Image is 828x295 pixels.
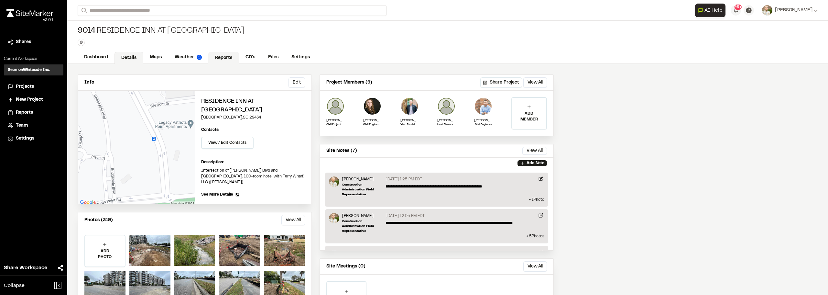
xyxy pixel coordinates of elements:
[8,109,60,116] a: Reports
[326,118,344,123] p: [PERSON_NAME]
[78,26,245,36] div: Residence Inn at [GEOGRAPHIC_DATA]
[239,51,262,63] a: CD's
[326,147,357,154] p: Site Notes (7)
[480,77,522,88] button: Share Project
[474,97,492,115] img: Landon Messal
[289,77,305,88] button: Edit
[386,250,422,255] p: [DATE] 1:08 PM EDT
[16,109,33,116] span: Reports
[329,176,339,187] img: Sinuhe Perez
[437,118,455,123] p: [PERSON_NAME]
[342,213,383,219] p: [PERSON_NAME]
[8,39,60,46] a: Shares
[523,261,547,272] button: View All
[114,52,143,64] a: Details
[363,97,381,115] img: Abigail Richardson
[363,118,381,123] p: [PERSON_NAME]
[8,135,60,142] a: Settings
[84,79,94,86] p: Info
[201,127,219,133] p: Contacts:
[734,4,742,10] span: 99+
[329,233,544,239] p: + 5 Photo s
[523,77,547,88] button: View All
[78,26,95,36] span: 9014
[329,250,339,260] img: Sinuhe Perez
[342,176,383,182] p: [PERSON_NAME]
[342,250,383,255] p: [PERSON_NAME]
[363,123,381,127] p: Civil Engineering Project Manager
[326,263,365,270] p: Site Meetings (0)
[522,147,547,155] button: View All
[695,4,728,17] div: Open AI Assistant
[695,4,725,17] button: Open AI Assistant
[262,51,285,63] a: Files
[762,5,772,16] img: User
[78,51,114,63] a: Dashboard
[6,17,53,23] div: Oh geez...please don't...
[168,51,208,63] a: Weather
[775,7,812,14] span: [PERSON_NAME]
[326,123,344,127] p: Civil Project Coordinator
[4,56,63,62] p: Current Workspace
[386,213,425,219] p: [DATE] 12:05 PM EDT
[400,97,419,115] img: Gary Collins
[16,96,43,103] span: New Project
[201,137,254,149] button: View / Edit Contacts
[400,123,419,127] p: Vice President
[437,97,455,115] img: Ian Kola
[16,122,28,129] span: Team
[342,219,383,233] p: Construction Administration Field Representative
[731,5,741,16] button: 99+
[704,6,723,14] span: AI Help
[16,39,31,46] span: Shares
[512,111,546,122] p: ADD MEMBER
[201,115,305,120] p: [GEOGRAPHIC_DATA] , SC 29464
[8,122,60,129] a: Team
[201,159,305,165] p: Description:
[326,97,344,115] img: Taylor Fletcher
[342,182,383,197] p: Construction Administration Field Representative
[400,118,419,123] p: [PERSON_NAME]
[437,123,455,127] p: Land Planner II
[197,55,202,60] img: precipai.png
[143,51,168,63] a: Maps
[527,160,544,166] p: Add Note
[4,264,47,272] span: Share Workspace
[326,79,372,86] p: Project Members (9)
[6,9,53,17] img: rebrand.png
[201,168,305,185] p: Intersection of [PERSON_NAME] Blvd and [GEOGRAPHIC_DATA]. 100-room hotel with Ferry Wharf, LLC ([...
[78,5,89,16] button: Search
[16,135,34,142] span: Settings
[201,192,233,198] span: See More Details
[329,197,544,203] p: + 1 Photo
[8,67,50,73] h3: SeamonWhiteside Inc.
[16,83,34,90] span: Projects
[285,51,316,63] a: Settings
[208,52,239,64] a: Reports
[386,176,422,182] p: [DATE] 1:25 PM EDT
[84,217,113,224] p: Photos (319)
[474,123,492,127] p: Civil Engineer
[474,118,492,123] p: [PERSON_NAME]
[8,96,60,103] a: New Project
[281,215,305,225] button: View All
[4,282,25,289] span: Collapse
[201,97,305,115] h2: Residence Inn at [GEOGRAPHIC_DATA]
[329,213,339,223] img: Sinuhe Perez
[85,248,125,260] p: ADD PHOTO
[762,5,818,16] button: [PERSON_NAME]
[78,39,85,46] button: Edit Tags
[8,83,60,90] a: Projects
